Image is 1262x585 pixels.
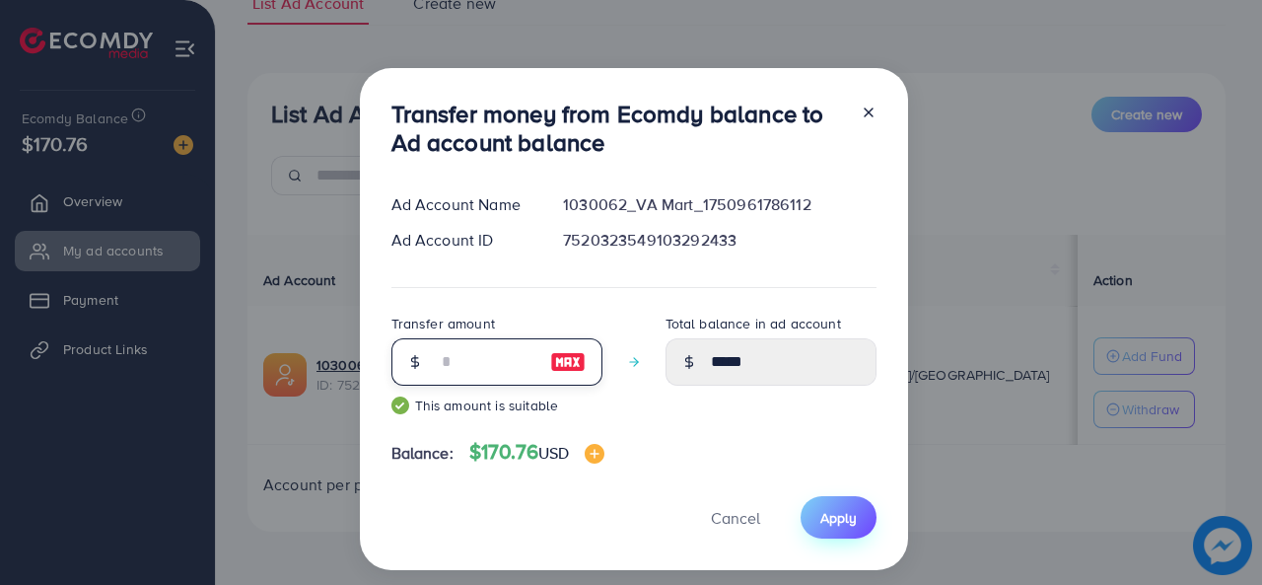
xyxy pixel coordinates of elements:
[550,350,586,374] img: image
[801,496,876,539] button: Apply
[469,440,605,465] h4: $170.76
[376,229,548,252] div: Ad Account ID
[391,314,495,333] label: Transfer amount
[585,444,604,464] img: image
[391,442,454,465] span: Balance:
[666,314,841,333] label: Total balance in ad account
[547,229,891,252] div: 7520323549103292433
[391,396,602,415] small: This amount is suitable
[686,496,785,539] button: Cancel
[376,193,548,216] div: Ad Account Name
[711,507,760,529] span: Cancel
[391,100,845,157] h3: Transfer money from Ecomdy balance to Ad account balance
[391,397,409,414] img: guide
[820,508,857,528] span: Apply
[538,442,569,464] span: USD
[547,193,891,216] div: 1030062_VA Mart_1750961786112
